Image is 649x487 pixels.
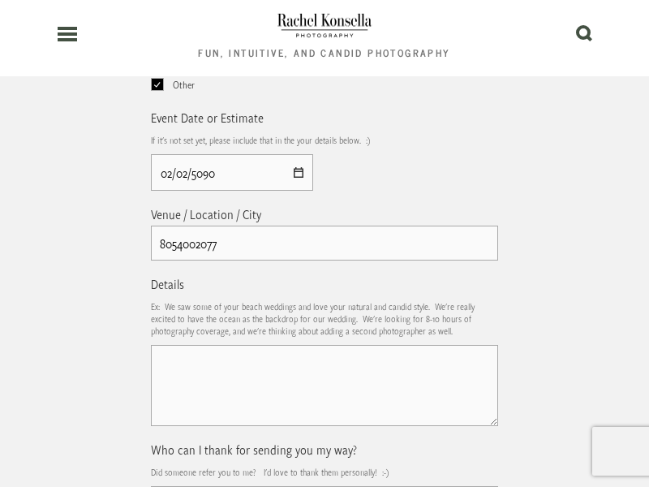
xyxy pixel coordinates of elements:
[151,461,499,483] p: Did someone refer you to me? I'd love to thank them personally! :-)
[173,78,195,91] span: Other
[151,275,184,292] span: Details
[151,226,499,261] input: It's ok if you don't know yet! Tell me everywhere you've been talking about.
[151,129,499,151] p: If it's not set yet, please include that in the your details below. :)
[198,48,450,58] div: Fun, Intuitive, and Candid Photography
[151,205,261,222] span: Venue / Location / City
[151,109,264,126] span: Event Date or Estimate
[151,78,164,91] input: Other
[276,8,372,41] img: PNW Wedding Photographer | Rachel Konsella
[151,441,357,458] span: Who can I thank for sending you my way?
[151,295,499,342] p: Ex: We saw some of your beach weddings and love your natural and candid style. We're really excit...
